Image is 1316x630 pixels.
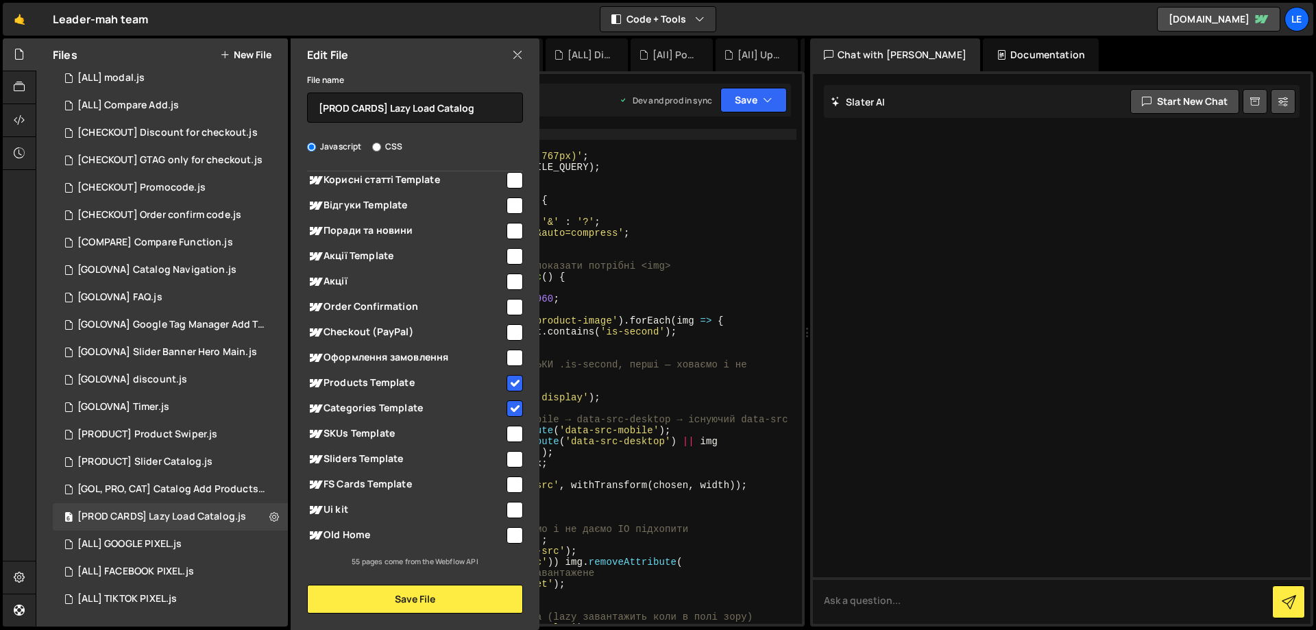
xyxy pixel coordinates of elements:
div: [PRODUCT] Slider Catalog.js [77,456,212,468]
div: [CHECKOUT] Discount for checkout.js [77,127,258,139]
span: Акції Template [307,248,504,265]
div: Leader-mah team [53,11,148,27]
h2: Files [53,47,77,62]
a: [DOMAIN_NAME] [1157,7,1280,32]
div: 16298/44401.js [53,339,288,366]
span: Sliders Template [307,451,504,468]
div: 16298/44406.js [53,503,288,531]
div: 16298/44845.js [53,476,293,503]
div: 16298/44463.js [53,284,288,311]
input: Javascript [307,143,316,152]
div: 16298/44879.js [53,202,288,229]
div: 16298/44855.js [53,256,288,284]
label: File name [307,73,344,87]
span: Checkout (PayPal) [307,324,504,341]
label: CSS [372,140,402,154]
div: 16298/45143.js [53,147,289,174]
div: [ALL] Compare Add.js [77,99,179,112]
div: 16298/44828.js [53,448,288,476]
span: Поради та новини [307,223,504,239]
div: 16298/45144.js [53,174,288,202]
input: Name [307,93,523,123]
div: [GOLOVNA] Google Tag Manager Add To Cart.js [77,319,267,331]
div: [ALL] modal.js [77,72,145,84]
div: 16298/44405.js [53,421,288,448]
label: Javascript [307,140,362,154]
input: CSS [372,143,381,152]
span: Categories Template [307,400,504,417]
div: Chat with [PERSON_NAME] [810,38,980,71]
div: [GOLOVNA] Catalog Navigation.js [77,264,236,276]
div: 16298/44400.js [53,393,288,421]
div: 16298/45243.js [53,119,288,147]
div: 16298/44466.js [53,366,288,393]
div: 16298/45048.js [53,531,288,558]
div: [CHECKOUT] Promocode.js [77,182,206,194]
div: 16298/45065.js [53,229,288,256]
div: [PRODUCT] Product Swiper.js [77,428,217,441]
span: Оформлення замовлення [307,350,504,366]
span: Акції [307,274,504,290]
div: Dev and prod in sync [619,95,712,106]
span: Order Confirmation [307,299,504,315]
div: [COMPARE] Compare Function.js [77,237,233,249]
div: [PROD CARDS] Lazy Load Catalog.js [77,511,246,523]
div: [ALL] FACEBOOK PIXEL.js [77,566,194,578]
span: Корисні статті Template [307,172,504,189]
span: Ui kit [307,502,504,518]
div: [GOLOVNA] Slider Banner Hero Main.js [77,346,257,359]
div: [GOL, PRO, CAT] Catalog Add Products.js [77,483,267,496]
button: Code + Tools [600,7,716,32]
span: 6 [64,513,73,524]
button: Save [720,88,787,112]
div: [CHECKOUT] GTAG only for checkout.js [77,154,263,167]
div: Documentation [983,38,1099,71]
button: Start new chat [1130,89,1239,114]
div: 16298/45047.js [53,558,288,585]
div: [GOLOVNA] FAQ.js [77,291,162,304]
div: [GOLOVNA] discount.js [77,374,187,386]
div: [ALL] Discount for items.js [568,48,611,62]
div: 16298/45098.js [53,92,288,119]
div: [ALL] TIKTOK PIXEL.js [77,593,177,605]
a: Le [1284,7,1309,32]
span: Products Template [307,375,504,391]
button: Save File [307,585,523,614]
a: 🤙 [3,3,36,36]
div: [CHECKOUT] Order confirm code.js [77,209,241,221]
span: Відгуки Template [307,197,504,214]
div: [ALL] GOOGLE PIXEL.js [77,538,182,550]
div: [GOLOVNA] Timer.js [77,401,169,413]
small: 55 pages come from the Webflow API [352,557,478,566]
div: [All] Poriv/Saved-core.js [653,48,696,62]
div: [All] Update counters saved/poriv.js [738,48,781,62]
span: FS Cards Template [307,476,504,493]
span: SKUs Template [307,426,504,442]
div: 16298/44976.js [53,64,288,92]
h2: Slater AI [831,95,886,108]
div: 16298/44469.js [53,311,293,339]
span: Old Home [307,527,504,544]
button: New File [220,49,271,60]
div: 16298/45049.js [53,585,288,613]
h2: Edit File [307,47,348,62]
